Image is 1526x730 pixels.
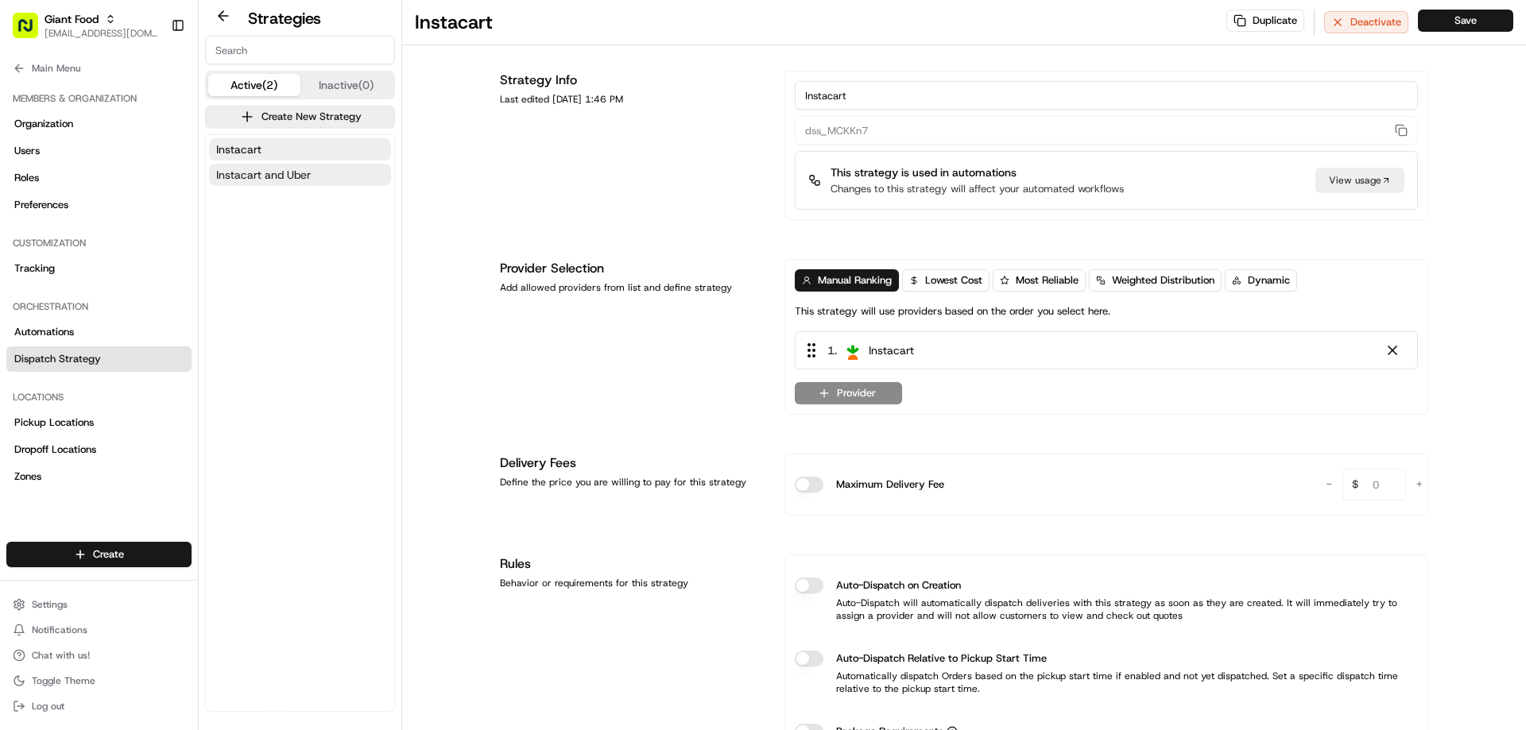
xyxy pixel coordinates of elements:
p: Changes to this strategy will affect your automated workflows [831,182,1124,196]
span: Zones [14,469,41,484]
img: Nash [16,16,48,48]
button: Giant Food [45,11,99,27]
span: Pylon [158,269,192,281]
button: Weighted Distribution [1089,269,1222,292]
a: Preferences [6,192,192,218]
button: Dynamic [1225,269,1297,292]
span: Most Reliable [1016,273,1079,288]
span: Pickup Locations [14,415,94,430]
span: Preferences [14,198,68,212]
span: Notifications [32,624,87,636]
span: Toggle Theme [32,674,95,687]
img: profile_instacart_ahold_partner.png [843,341,862,360]
div: 1 . [802,342,914,359]
span: Log out [32,700,64,713]
a: Dispatch Strategy [6,346,192,372]
a: Tracking [6,256,192,281]
button: Duplicate [1226,10,1304,32]
span: Instacart and Uber [216,167,311,183]
span: Weighted Distribution [1112,273,1214,288]
div: Members & Organization [6,86,192,111]
button: Save [1418,10,1513,32]
span: Chat with us! [32,649,90,662]
div: Define the price you are willing to pay for this strategy [500,476,765,489]
button: Settings [6,593,192,616]
span: $ [1346,471,1365,503]
input: Search [205,36,395,64]
button: Active (2) [208,74,300,96]
a: Roles [6,165,192,191]
p: This strategy will use providers based on the order you select here. [795,304,1110,319]
button: Create New Strategy [205,106,395,128]
button: Manual Ranking [795,269,899,292]
a: Pickup Locations [6,410,192,435]
div: 💻 [134,232,147,245]
p: Welcome 👋 [16,64,289,89]
span: API Documentation [150,230,255,246]
span: Dropoff Locations [14,442,96,457]
div: Customization [6,230,192,256]
span: Knowledge Base [32,230,122,246]
div: Last edited [DATE] 1:46 PM [500,93,765,106]
a: 💻API Documentation [128,224,261,253]
button: Instacart [209,138,391,160]
span: Instacart [216,141,261,157]
button: Main Menu [6,57,192,79]
span: Dynamic [1248,273,1290,288]
h1: Delivery Fees [500,454,765,473]
span: Settings [32,598,68,611]
span: Users [14,144,40,158]
span: Instacart [869,342,914,358]
button: Instacart and Uber [209,164,391,186]
div: Locations [6,384,192,410]
button: Notifications [6,619,192,641]
input: Clear [41,102,262,119]
p: Automatically dispatch Orders based on the pickup start time if enabled and not yet dispatched. S... [795,670,1418,695]
button: Chat with us! [6,644,192,666]
span: Tracking [14,261,55,276]
a: Dropoff Locations [6,437,192,462]
div: 1. Instacart [795,331,1418,369]
span: Main Menu [32,62,80,75]
label: Maximum Delivery Fee [836,477,944,492]
span: Lowest Cost [925,273,982,288]
label: Auto-Dispatch on Creation [836,577,961,593]
a: Zones [6,464,192,489]
span: Roles [14,171,39,185]
a: Automations [6,319,192,345]
button: Inactive (0) [300,74,393,96]
button: Giant Food[EMAIL_ADDRESS][DOMAIN_NAME] [6,6,165,44]
span: Automations [14,325,74,339]
span: Dispatch Strategy [14,352,101,366]
div: Behavior or requirements for this strategy [500,577,765,589]
span: Create [93,547,124,562]
img: 1736555255976-a54dd68f-1ca7-489b-9aae-adbdc363a1c4 [16,152,45,180]
div: Start new chat [54,152,261,168]
h2: Strategies [248,7,321,29]
div: We're available if you need us! [54,168,201,180]
p: Auto-Dispatch will automatically dispatch deliveries with this strategy as soon as they are creat... [795,597,1418,622]
div: Orchestration [6,294,192,319]
h1: Strategy Info [500,71,765,90]
h1: Provider Selection [500,259,765,278]
button: Lowest Cost [902,269,990,292]
div: 📗 [16,232,29,245]
button: Log out [6,695,192,717]
a: 📗Knowledge Base [10,224,128,253]
button: Create [6,542,192,567]
button: Deactivate [1324,11,1408,33]
div: View usage [1315,168,1404,193]
button: Start new chat [270,156,289,176]
h1: Rules [500,554,765,574]
a: Organization [6,111,192,137]
button: Most Reliable [993,269,1086,292]
label: Auto-Dispatch Relative to Pickup Start Time [836,651,1047,666]
button: Toggle Theme [6,670,192,692]
button: Provider [795,382,902,404]
h1: Instacart [415,10,493,35]
span: Organization [14,117,73,131]
a: Users [6,138,192,164]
